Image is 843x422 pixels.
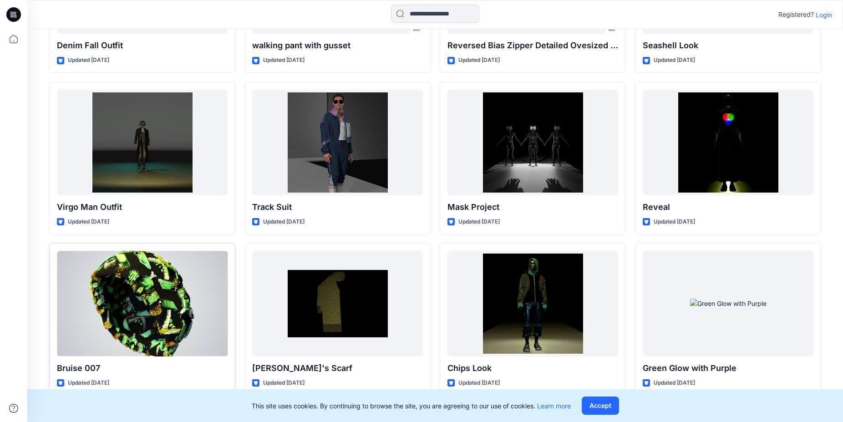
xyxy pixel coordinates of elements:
[263,378,305,388] p: Updated [DATE]
[252,362,423,375] p: [PERSON_NAME]'s Scarf
[816,10,832,20] p: Login
[68,56,109,65] p: Updated [DATE]
[57,251,228,356] a: Bruise 007
[252,90,423,195] a: Track Suit
[447,251,618,356] a: Chips Look
[252,251,423,356] a: Scarface's Scarf
[68,378,109,388] p: Updated [DATE]
[643,251,813,356] a: Green Glow with Purple
[654,217,695,227] p: Updated [DATE]
[68,217,109,227] p: Updated [DATE]
[537,402,571,410] a: Learn more
[778,9,814,20] p: Registered?
[458,217,500,227] p: Updated [DATE]
[57,201,228,214] p: Virgo Man Outfit
[654,378,695,388] p: Updated [DATE]
[263,56,305,65] p: Updated [DATE]
[643,362,813,375] p: Green Glow with Purple
[252,201,423,214] p: Track Suit
[654,56,695,65] p: Updated [DATE]
[458,56,500,65] p: Updated [DATE]
[252,39,423,52] p: walking pant with gusset
[643,90,813,195] a: Reveal
[643,39,813,52] p: Seashell Look
[447,201,618,214] p: Mask Project
[263,217,305,227] p: Updated [DATE]
[252,401,571,411] p: This site uses cookies. By continuing to browse the site, you are agreeing to our use of cookies.
[582,397,619,415] button: Accept
[57,39,228,52] p: Denim Fall Outfit
[458,378,500,388] p: Updated [DATE]
[447,90,618,195] a: Mask Project
[57,362,228,375] p: Bruise 007
[447,39,618,52] p: Reversed Bias Zipper Detailed Ovesized Crew
[57,90,228,195] a: Virgo Man Outfit
[447,362,618,375] p: Chips Look
[643,201,813,214] p: Reveal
